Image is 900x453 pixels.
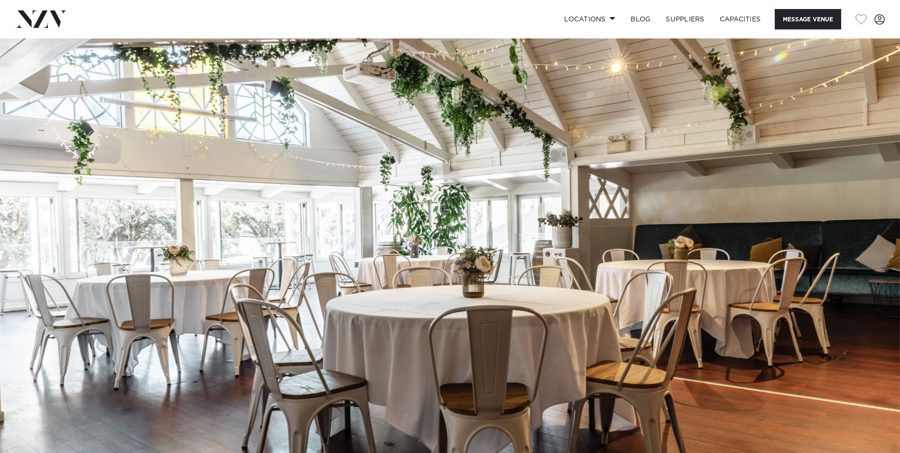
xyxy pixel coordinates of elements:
[623,9,658,29] a: BLOG
[557,9,623,29] a: Locations
[712,9,769,29] a: Capacities
[15,10,67,28] img: nzv-logo.png
[775,9,841,29] button: Message Venue
[658,9,712,29] a: SUPPLIERS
